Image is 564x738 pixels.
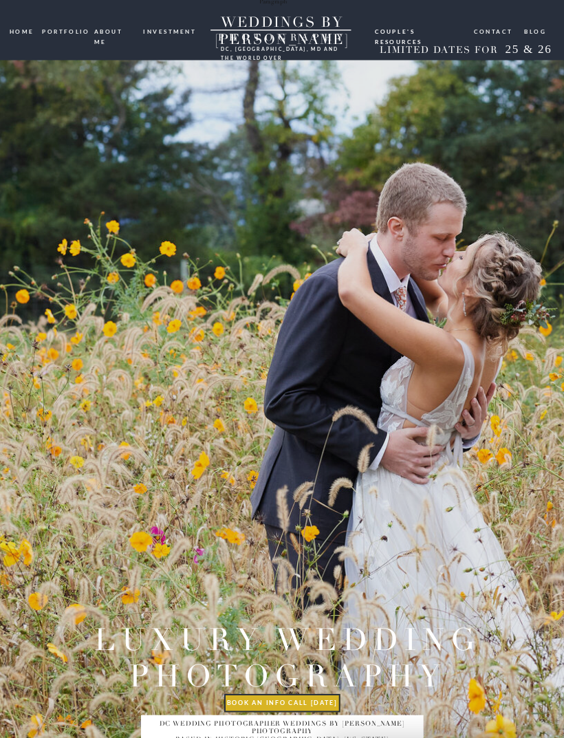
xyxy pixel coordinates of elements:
a: Couple's resources [375,27,465,34]
a: ABOUT ME [94,27,137,36]
a: portfolio [42,27,87,36]
h3: DC, [GEOGRAPHIC_DATA], md and the world over [221,45,341,53]
h2: LIMITED DATES FOR [376,44,501,56]
h2: Luxury wedding photography [84,622,491,692]
a: WEDDINGS BY [PERSON_NAME] [196,14,368,31]
a: Contact [474,27,513,36]
a: HOME [10,27,36,36]
a: investment [143,27,197,36]
a: blog [524,27,547,36]
h2: 25 & 26 [498,43,560,60]
a: book an info call [DATE] [225,699,339,708]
